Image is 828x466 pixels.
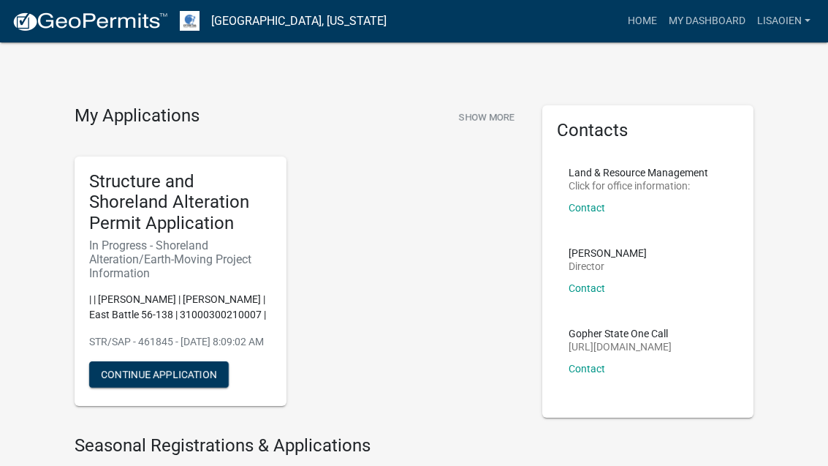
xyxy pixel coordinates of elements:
a: Lisaoien [751,7,816,35]
h4: My Applications [75,105,200,127]
img: Otter Tail County, Minnesota [180,11,200,31]
p: STR/SAP - 461845 - [DATE] 8:09:02 AM [89,334,272,350]
p: [URL][DOMAIN_NAME] [569,342,672,352]
button: Show More [453,105,520,129]
a: Contact [569,363,605,375]
a: Contact [569,202,605,214]
a: My Dashboard [663,7,751,35]
p: Gopher State One Call [569,328,672,339]
p: | | [PERSON_NAME] | [PERSON_NAME] | East Battle 56-138 | 31000300210007 | [89,292,272,323]
h6: In Progress - Shoreland Alteration/Earth-Moving Project Information [89,238,272,281]
a: [GEOGRAPHIC_DATA], [US_STATE] [211,9,387,34]
a: Home [622,7,663,35]
button: Continue Application [89,361,229,388]
h4: Seasonal Registrations & Applications [75,435,520,456]
p: Click for office information: [569,181,708,191]
h5: Contacts [557,120,740,141]
a: Contact [569,282,605,294]
h5: Structure and Shoreland Alteration Permit Application [89,171,272,234]
p: [PERSON_NAME] [569,248,647,258]
p: Land & Resource Management [569,168,708,178]
p: Director [569,261,647,271]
